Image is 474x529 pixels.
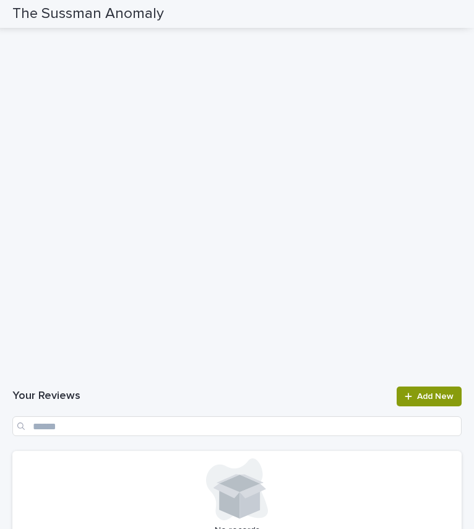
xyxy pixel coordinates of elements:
[417,392,454,401] span: Add New
[12,31,462,372] iframe: Watch Here
[12,416,462,436] input: Search
[12,5,164,23] h2: The Sussman Anomaly
[397,387,462,406] a: Add New
[12,389,389,404] h1: Your Reviews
